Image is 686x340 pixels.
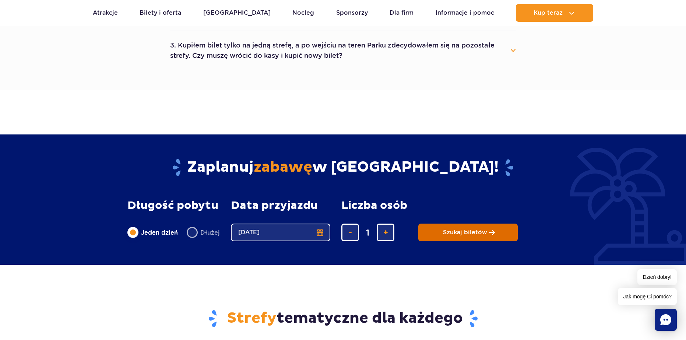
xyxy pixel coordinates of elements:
[341,199,407,212] span: Liczba osób
[254,158,312,176] span: zabawę
[231,199,318,212] span: Data przyjazdu
[418,224,518,241] button: Szukaj biletów
[655,309,677,331] div: Chat
[443,229,487,236] span: Szukaj biletów
[227,309,277,327] span: Strefy
[127,199,218,212] span: Długość pobytu
[516,4,593,22] button: Kup teraz
[127,199,559,241] form: Planowanie wizyty w Park of Poland
[390,4,414,22] a: Dla firm
[336,4,368,22] a: Sponsorzy
[341,224,359,241] button: usuń bilet
[187,225,220,240] label: Dłużej
[203,4,271,22] a: [GEOGRAPHIC_DATA]
[127,309,559,328] h2: tematyczne dla każdego
[140,4,181,22] a: Bilety i oferta
[618,288,677,305] span: Jak mogę Ci pomóc?
[292,4,314,22] a: Nocleg
[127,158,559,177] h2: Zaplanuj w [GEOGRAPHIC_DATA]!
[93,4,118,22] a: Atrakcje
[436,4,494,22] a: Informacje i pomoc
[170,37,516,64] button: 3. Kupiłem bilet tylko na jedną strefę, a po wejściu na teren Parku zdecydowałem się na pozostałe...
[637,269,677,285] span: Dzień dobry!
[359,224,377,241] input: liczba biletów
[127,225,178,240] label: Jeden dzień
[377,224,394,241] button: dodaj bilet
[231,224,330,241] button: [DATE]
[534,10,563,16] span: Kup teraz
